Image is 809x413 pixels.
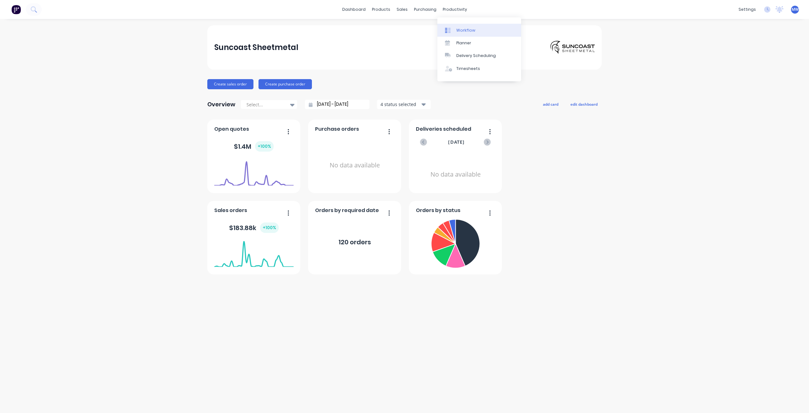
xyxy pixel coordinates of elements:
div: $ 183.88k [229,222,279,233]
div: Timesheets [456,66,480,72]
a: Planner [437,37,521,49]
div: products [369,5,393,14]
button: 4 status selected [377,100,431,109]
button: Create sales order [207,79,253,89]
span: Orders by status [416,207,460,214]
div: 4 status selected [380,101,420,108]
div: sales [393,5,411,14]
a: dashboard [339,5,369,14]
span: Orders by required date [315,207,379,214]
div: No data available [315,135,394,195]
div: + 100 % [260,222,279,233]
div: $ 1.4M [234,141,274,152]
button: add card [539,100,563,108]
div: No data available [416,154,495,195]
span: Open quotes [214,125,249,133]
div: Overview [207,98,235,111]
img: Suncoast Sheetmetal [550,41,595,54]
span: MW [792,7,799,12]
div: productivity [440,5,470,14]
div: purchasing [411,5,440,14]
img: Factory [11,5,21,14]
div: Workflow [456,28,475,33]
div: + 100 % [255,141,274,152]
span: [DATE] [448,139,465,146]
span: Deliveries scheduled [416,125,471,133]
div: settings [735,5,759,14]
div: Suncoast Sheetmetal [214,41,298,54]
a: Timesheets [437,62,521,75]
button: edit dashboard [566,100,602,108]
a: Delivery Scheduling [437,49,521,62]
div: Delivery Scheduling [456,53,496,59]
div: Planner [456,40,471,46]
span: Purchase orders [315,125,359,133]
a: Workflow [437,24,521,36]
button: Create purchase order [259,79,312,89]
div: 120 orders [338,237,371,247]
